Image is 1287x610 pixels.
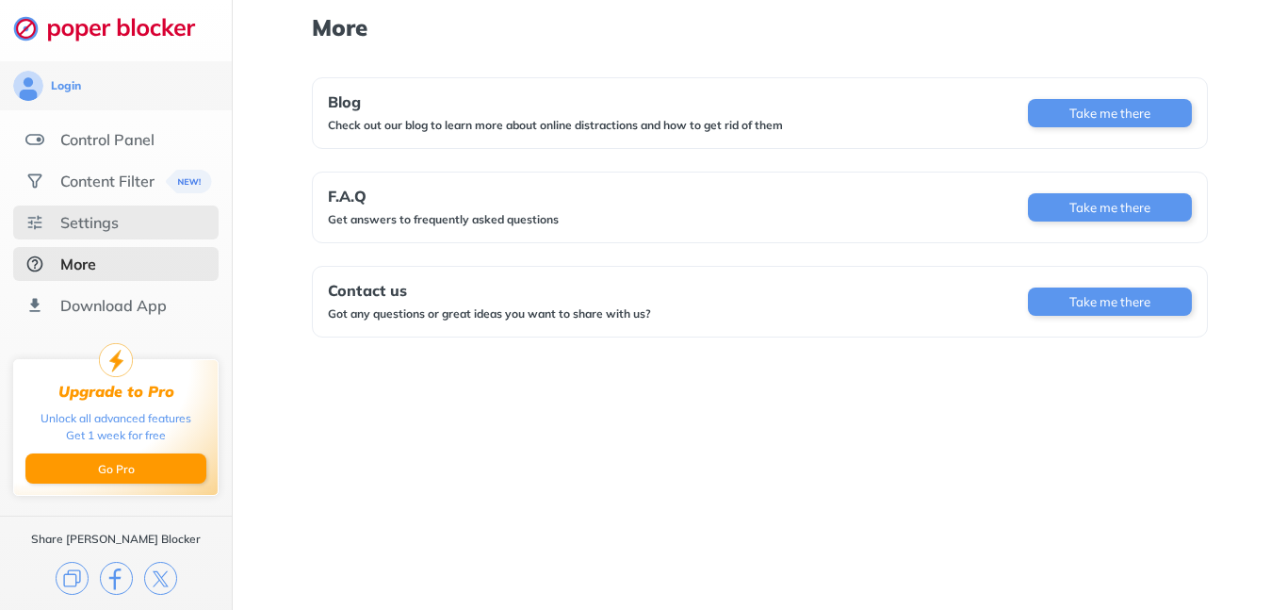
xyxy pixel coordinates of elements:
img: facebook.svg [100,562,133,595]
div: Control Panel [60,130,155,149]
div: Unlock all advanced features [41,410,191,427]
h1: More [312,15,1208,40]
div: Check out our blog to learn more about online distractions and how to get rid of them [328,118,783,133]
div: Get answers to frequently asked questions [328,212,559,227]
img: avatar.svg [13,71,43,101]
img: social.svg [25,172,44,190]
div: Got any questions or great ideas you want to share with us? [328,306,651,321]
div: Download App [60,296,167,315]
img: menuBanner.svg [161,170,207,193]
div: Upgrade to Pro [58,383,174,401]
button: Take me there [1028,288,1192,316]
div: Share [PERSON_NAME] Blocker [31,532,201,547]
img: about-selected.svg [25,255,44,273]
div: More [60,255,96,273]
img: download-app.svg [25,296,44,315]
img: upgrade-to-pro.svg [99,343,133,377]
img: settings.svg [25,213,44,232]
div: Login [51,78,81,93]
div: Get 1 week for free [66,427,166,444]
img: features.svg [25,130,44,149]
button: Go Pro [25,453,206,484]
button: Take me there [1028,99,1192,127]
img: logo-webpage.svg [13,15,216,41]
div: Settings [60,213,119,232]
div: F.A.Q [328,188,559,205]
div: Content Filter [60,172,155,190]
button: Take me there [1028,193,1192,222]
div: Contact us [328,282,651,299]
img: copy.svg [56,562,89,595]
div: Blog [328,93,783,110]
img: x.svg [144,562,177,595]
